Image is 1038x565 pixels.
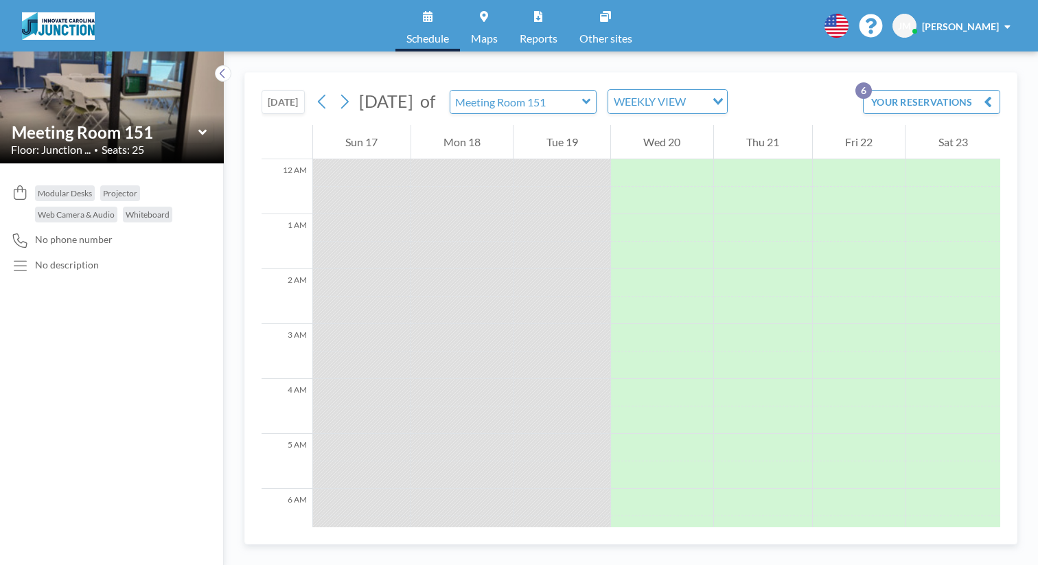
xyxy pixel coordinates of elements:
[262,90,305,114] button: [DATE]
[906,125,1000,159] div: Sat 23
[690,93,704,111] input: Search for option
[262,269,312,324] div: 2 AM
[38,188,92,198] span: Modular Desks
[471,33,498,44] span: Maps
[262,324,312,379] div: 3 AM
[126,209,170,220] span: Whiteboard
[262,159,312,214] div: 12 AM
[94,146,98,154] span: •
[262,379,312,434] div: 4 AM
[313,125,411,159] div: Sun 17
[103,188,137,198] span: Projector
[359,91,413,111] span: [DATE]
[608,90,727,113] div: Search for option
[411,125,514,159] div: Mon 18
[12,122,198,142] input: Meeting Room 151
[262,434,312,489] div: 5 AM
[579,33,632,44] span: Other sites
[450,91,582,113] input: Meeting Room 151
[813,125,906,159] div: Fri 22
[420,91,435,112] span: of
[262,214,312,269] div: 1 AM
[922,21,999,32] span: [PERSON_NAME]
[514,125,610,159] div: Tue 19
[102,143,144,157] span: Seats: 25
[898,20,911,32] span: JM
[38,209,115,220] span: Web Camera & Audio
[520,33,557,44] span: Reports
[35,233,113,246] span: No phone number
[35,259,99,271] div: No description
[611,93,689,111] span: WEEKLY VIEW
[11,143,91,157] span: Floor: Junction ...
[22,12,95,40] img: organization-logo
[406,33,449,44] span: Schedule
[855,82,872,99] p: 6
[262,489,312,544] div: 6 AM
[863,90,1000,114] button: YOUR RESERVATIONS6
[714,125,812,159] div: Thu 21
[611,125,713,159] div: Wed 20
